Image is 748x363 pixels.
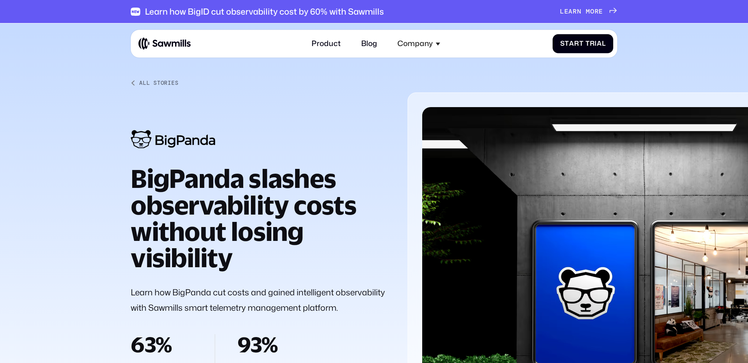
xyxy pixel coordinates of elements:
span: r [574,40,579,48]
div: Company [397,39,433,48]
a: Learnmore [560,8,617,16]
div: All Stories [139,80,178,86]
a: StartTrial [553,34,613,53]
h2: 93% [237,334,314,355]
span: a [597,40,602,48]
span: l [602,40,606,48]
span: o [590,8,595,16]
span: L [560,8,564,16]
span: r [590,40,595,48]
span: T [585,40,590,48]
span: e [599,8,603,16]
span: r [595,8,599,16]
span: S [560,40,565,48]
span: e [564,8,569,16]
span: t [565,40,569,48]
div: Company [392,34,446,54]
span: m [586,8,590,16]
span: r [573,8,577,16]
span: a [569,40,574,48]
a: Product [306,34,346,54]
a: Blog [356,34,383,54]
a: All Stories [131,80,390,86]
h1: BigPanda slashes observability costs without losing visibility [131,165,390,271]
span: n [577,8,581,16]
span: i [595,40,597,48]
p: Learn how BigPanda cut costs and gained intelligent observability with Sawmills smart telemetry m... [131,285,390,315]
span: t [579,40,584,48]
span: a [568,8,573,16]
h2: 63% [131,334,192,355]
div: Learn how BigID cut observability cost by 60% with Sawmills [145,7,384,17]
